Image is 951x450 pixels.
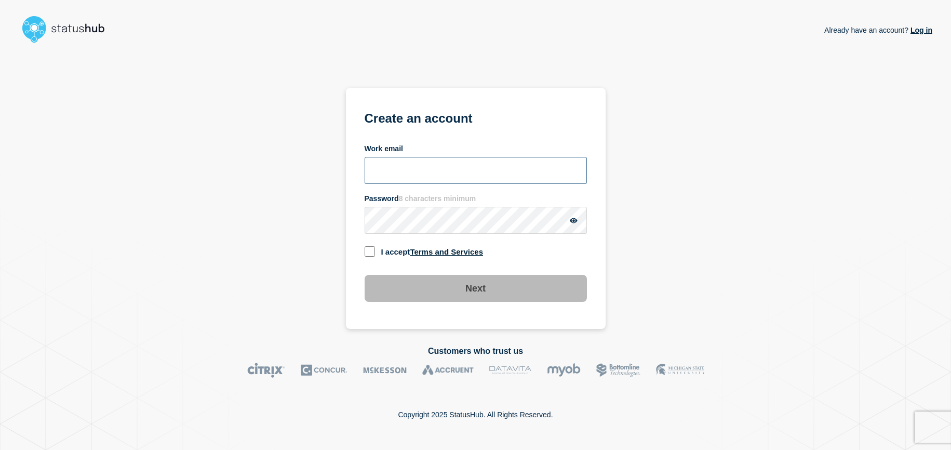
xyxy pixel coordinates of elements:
p: Copyright 2025 StatusHub. All Rights Reserved. [398,411,553,419]
span: 8 characters minimum [399,194,476,203]
img: Bottomline logo [596,363,640,378]
img: Concur logo [301,363,347,378]
img: MSU logo [656,363,704,378]
label: Work email [365,144,403,153]
img: myob logo [547,363,581,378]
img: DataVita logo [489,363,531,378]
img: StatusHub logo [19,12,117,46]
label: Password [365,194,476,203]
img: McKesson logo [363,363,407,378]
a: Terms and Services [410,247,483,256]
button: Next [365,275,587,302]
label: I accept [381,247,484,257]
img: Accruent logo [422,363,474,378]
h2: Customers who trust us [19,347,932,356]
img: Citrix logo [247,363,285,378]
h1: Create an account [365,110,587,135]
a: Log in [908,26,932,34]
p: Already have an account? [824,18,932,43]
